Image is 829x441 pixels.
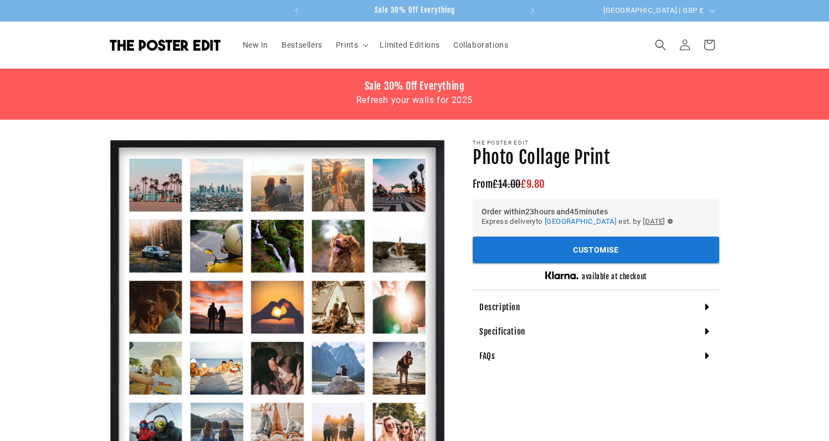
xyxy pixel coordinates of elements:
[380,40,440,50] span: Limited Editions
[473,146,719,170] h1: Photo Collage Print
[373,33,447,57] a: Limited Editions
[275,33,329,57] a: Bestsellers
[375,6,455,14] span: Sale 30% Off Everything
[473,237,719,264] button: Customise
[453,40,508,50] span: Collaborations
[482,208,710,216] h6: Order within 23 hours and 45 minutes
[648,33,673,57] summary: Search
[473,178,719,191] h3: From
[110,39,221,51] img: The Poster Edit
[243,40,269,50] span: New In
[482,216,543,228] span: Express delivery to
[473,140,719,146] p: The Poster Edit
[545,217,616,225] span: [GEOGRAPHIC_DATA]
[618,216,641,228] span: est. by
[582,272,647,281] h5: available at checkout
[447,33,515,57] a: Collaborations
[282,40,323,50] span: Bestsellers
[236,33,275,57] a: New In
[473,237,719,264] div: outlined primary button group
[545,216,616,228] button: [GEOGRAPHIC_DATA]
[521,178,545,190] span: £9.80
[329,33,373,57] summary: Prints
[336,40,359,50] span: Prints
[106,35,225,55] a: The Poster Edit
[479,302,520,313] h4: Description
[479,326,525,337] h4: Specification
[493,178,521,190] span: £14.00
[603,5,704,16] span: [GEOGRAPHIC_DATA] | GBP £
[643,216,665,228] span: [DATE]
[479,351,495,362] h4: FAQs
